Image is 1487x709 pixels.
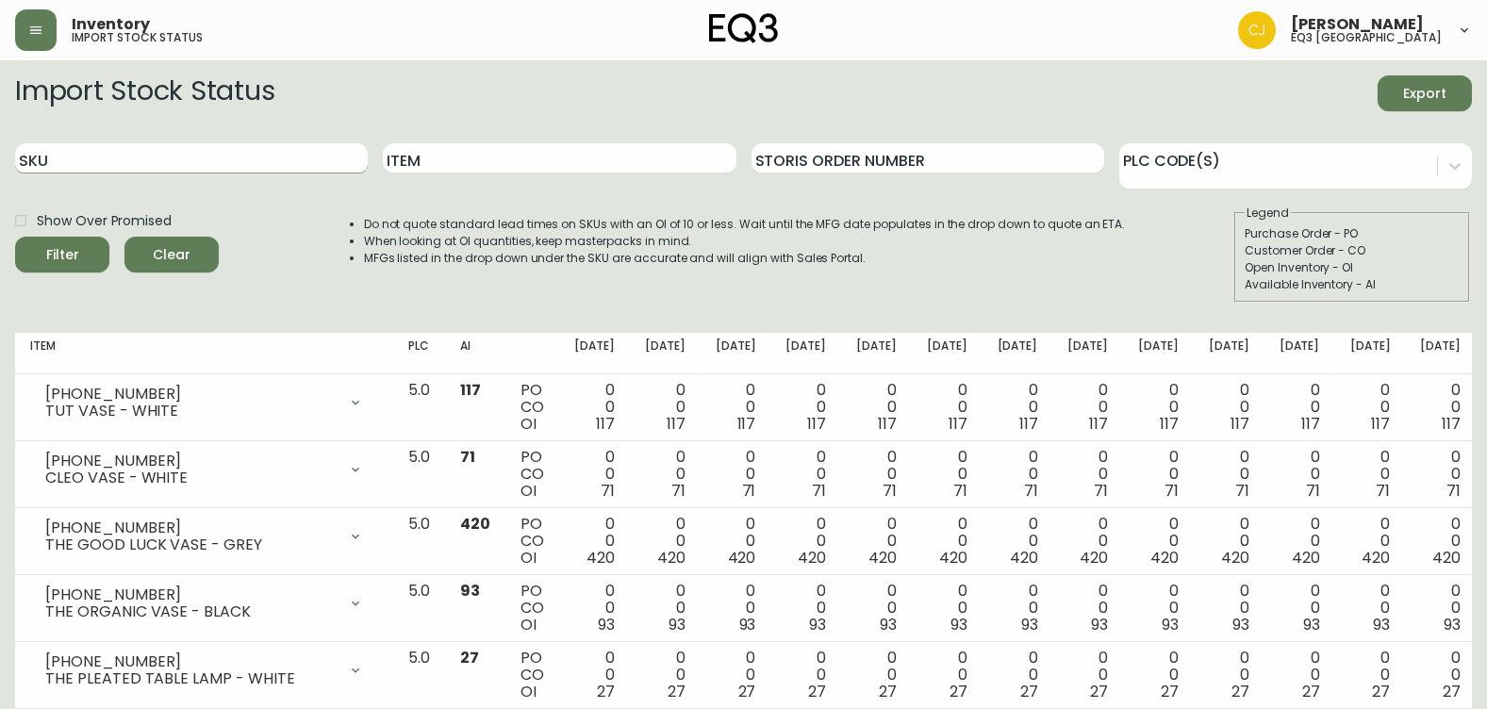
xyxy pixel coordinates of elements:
[15,75,274,111] h2: Import Stock Status
[927,516,967,567] div: 0 0
[912,333,983,374] th: [DATE]
[520,516,544,567] div: PO CO
[716,516,756,567] div: 0 0
[574,516,615,567] div: 0 0
[364,233,1126,250] li: When looking at OI quantities, keep masterpacks in mind.
[1443,681,1461,702] span: 27
[798,547,826,569] span: 420
[520,681,537,702] span: OI
[808,681,826,702] span: 27
[1264,333,1335,374] th: [DATE]
[15,333,393,374] th: Item
[45,536,337,553] div: THE GOOD LUCK VASE - GREY
[1235,480,1249,502] span: 71
[598,614,615,635] span: 93
[1280,382,1320,433] div: 0 0
[1090,681,1108,702] span: 27
[856,382,897,433] div: 0 0
[1280,449,1320,500] div: 0 0
[45,519,337,536] div: [PHONE_NUMBER]
[1420,449,1461,500] div: 0 0
[878,413,897,435] span: 117
[30,516,378,557] div: [PHONE_NUMBER]THE GOOD LUCK VASE - GREY
[30,650,378,691] div: [PHONE_NUMBER]THE PLEATED TABLE LAMP - WHITE
[1291,17,1424,32] span: [PERSON_NAME]
[1209,650,1249,701] div: 0 0
[856,516,897,567] div: 0 0
[1245,276,1460,293] div: Available Inventory - AI
[645,382,686,433] div: 0 0
[1231,413,1249,435] span: 117
[1221,547,1249,569] span: 420
[1350,583,1391,634] div: 0 0
[45,453,337,470] div: [PHONE_NUMBER]
[574,449,615,500] div: 0 0
[1232,614,1249,635] span: 93
[1020,681,1038,702] span: 27
[393,374,445,441] td: 5.0
[1432,547,1461,569] span: 420
[1292,547,1320,569] span: 420
[856,583,897,634] div: 0 0
[841,333,912,374] th: [DATE]
[601,480,615,502] span: 71
[1245,225,1460,242] div: Purchase Order - PO
[998,449,1038,500] div: 0 0
[868,547,897,569] span: 420
[1420,650,1461,701] div: 0 0
[927,449,967,500] div: 0 0
[950,614,967,635] span: 93
[716,449,756,500] div: 0 0
[124,237,219,272] button: Clear
[72,32,203,43] h5: import stock status
[460,513,490,535] span: 420
[1302,681,1320,702] span: 27
[701,333,771,374] th: [DATE]
[1245,259,1460,276] div: Open Inventory - OI
[742,480,756,502] span: 71
[950,681,967,702] span: 27
[1373,614,1390,635] span: 93
[738,681,756,702] span: 27
[1231,681,1249,702] span: 27
[856,449,897,500] div: 0 0
[520,480,537,502] span: OI
[574,382,615,433] div: 0 0
[45,386,337,403] div: [PHONE_NUMBER]
[1393,82,1457,106] span: Export
[785,382,826,433] div: 0 0
[1091,614,1108,635] span: 93
[1280,650,1320,701] div: 0 0
[1362,547,1390,569] span: 420
[1209,583,1249,634] div: 0 0
[998,650,1038,701] div: 0 0
[1350,650,1391,701] div: 0 0
[645,650,686,701] div: 0 0
[1376,480,1390,502] span: 71
[15,237,109,272] button: Filter
[520,547,537,569] span: OI
[559,333,630,374] th: [DATE]
[393,441,445,508] td: 5.0
[949,413,967,435] span: 117
[1350,516,1391,567] div: 0 0
[1209,382,1249,433] div: 0 0
[927,583,967,634] div: 0 0
[645,583,686,634] div: 0 0
[883,480,897,502] span: 71
[587,547,615,569] span: 420
[1378,75,1472,111] button: Export
[520,449,544,500] div: PO CO
[953,480,967,502] span: 71
[1024,480,1038,502] span: 71
[30,382,378,423] div: [PHONE_NUMBER]TUT VASE - WHITE
[927,382,967,433] div: 0 0
[1372,681,1390,702] span: 27
[520,583,544,634] div: PO CO
[716,583,756,634] div: 0 0
[669,614,686,635] span: 93
[998,583,1038,634] div: 0 0
[1138,382,1179,433] div: 0 0
[393,642,445,709] td: 5.0
[1150,547,1179,569] span: 420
